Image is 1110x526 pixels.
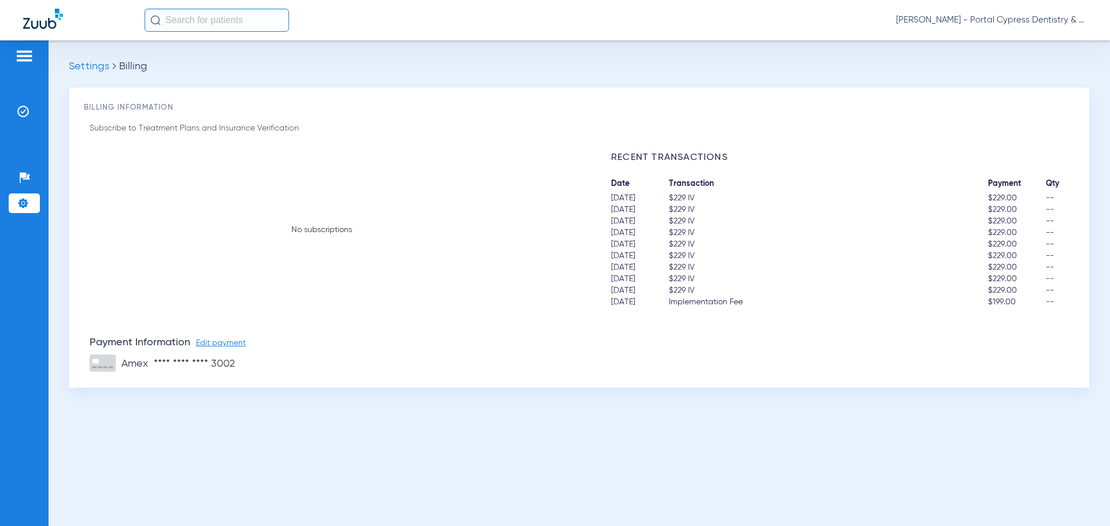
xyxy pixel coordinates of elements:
span: Billing [119,61,147,72]
span: $229.00 [988,262,1046,273]
p: Subscribe to Treatment Plans and Insurance Verification [90,122,631,135]
span: -- [1046,273,1075,285]
span: $229 IV [669,215,988,227]
span: [DATE] [611,227,669,238]
span: [DATE] [611,250,669,262]
span: [DATE] [611,285,669,296]
span: Qty [1046,178,1075,189]
input: Search for patients [145,9,289,32]
span: Settings [69,61,109,72]
img: Search Icon [150,15,161,25]
img: hamburger-icon [15,49,34,63]
span: -- [1046,250,1075,262]
span: -- [1046,285,1075,296]
span: [DATE] [611,238,669,250]
span: $229.00 [988,204,1046,215]
span: $229.00 [988,215,1046,227]
span: [DATE] [611,296,669,308]
h3: Billing Information [84,102,1075,114]
img: Credit Card [90,355,119,374]
span: $229 IV [669,192,988,204]
span: $229.00 [988,273,1046,285]
span: [DATE] [611,262,669,273]
span: [DATE] [611,215,669,227]
span: $229 IV [669,238,988,250]
span: -- [1046,192,1075,204]
span: [DATE] [611,204,669,215]
span: $229 IV [669,262,988,273]
img: Zuub Logo [23,9,63,29]
span: -- [1046,238,1075,250]
span: $229.00 [988,250,1046,262]
span: $229 IV [669,227,988,238]
h3: Recent Transactions [611,152,1075,163]
span: amex [121,359,148,369]
span: -- [1046,262,1075,273]
span: $229.00 [988,285,1046,296]
span: -- [1046,204,1075,215]
span: [PERSON_NAME] - Portal Cypress Dentistry & Orthodontics [896,14,1087,26]
span: $229 IV [669,285,988,296]
span: [DATE] [611,273,669,285]
span: Implementation Fee [669,296,988,308]
span: -- [1046,215,1075,227]
span: Payment [988,178,1046,189]
span: $229 IV [669,273,988,285]
span: [DATE] [611,192,669,204]
span: $229.00 [988,227,1046,238]
li: No subscriptions [90,152,553,308]
div: Payment Information [90,337,1075,349]
span: Transaction [669,178,988,189]
span: -- [1046,296,1075,308]
span: -- [1046,227,1075,238]
span: $199.00 [988,296,1046,308]
span: Edit payment [196,339,246,347]
span: $229 IV [669,204,988,215]
span: $229 IV [669,250,988,262]
span: $229.00 [988,238,1046,250]
span: $229.00 [988,192,1046,204]
span: Date [611,178,669,189]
